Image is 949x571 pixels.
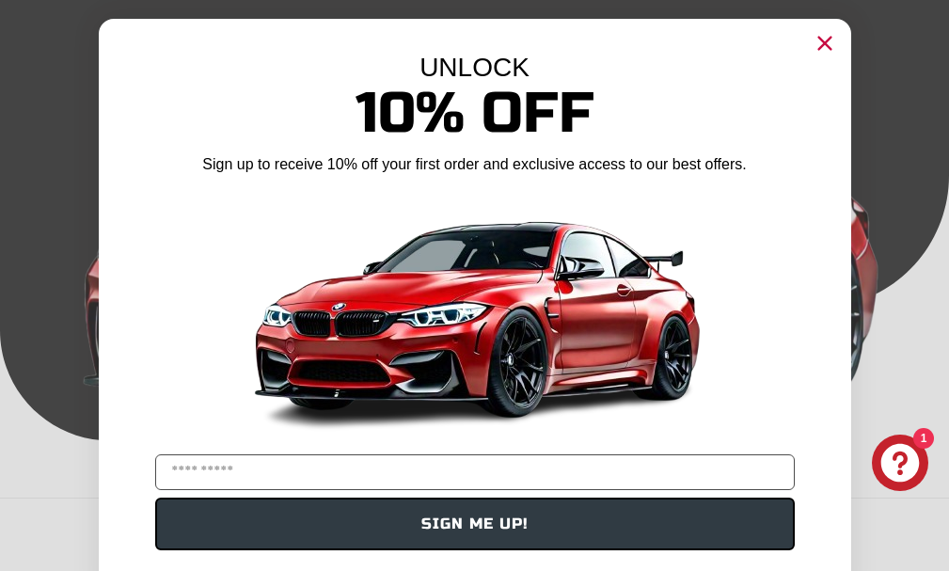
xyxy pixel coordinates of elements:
[356,79,594,148] span: 10% Off
[202,156,746,172] span: Sign up to receive 10% off your first order and exclusive access to our best offers.
[155,454,795,490] input: YOUR EMAIL
[866,435,934,496] inbox-online-store-chat: Shopify online store chat
[240,182,710,447] img: Banner showing BMW 4 Series Body kit
[810,28,840,58] button: Close dialog
[155,498,795,550] button: SIGN ME UP!
[419,53,530,82] span: UNLOCK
